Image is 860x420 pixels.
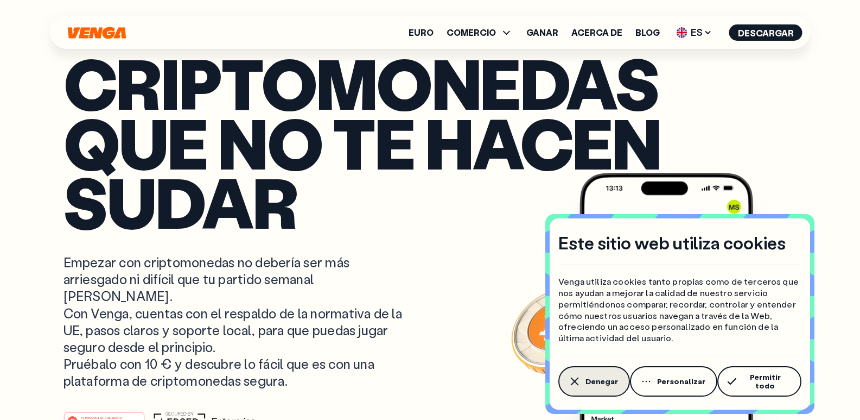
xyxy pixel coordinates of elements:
[558,231,786,254] font: Este sitio web utiliza cookies
[63,355,374,389] font: Pruébalo con 10 € y descubre lo fácil que es con una plataforma de criptomonedas segura.
[447,27,496,38] font: COMERCIO
[691,26,703,39] font: ES
[673,24,716,41] span: ES
[721,208,799,286] img: Moneda USDC
[447,26,513,39] span: COMERCIO
[630,366,717,397] button: Personalizar
[738,27,794,39] font: Descargar
[717,366,801,397] button: Permitir todo
[509,281,607,379] img: Bitcoin
[657,376,705,386] font: Personalizar
[558,275,799,343] font: Venga utiliza cookies tanto propias como de terceros que nos ayudan a mejorar la calidad de nuest...
[677,27,687,38] img: bandera del Reino Unido
[63,254,350,304] font: Empezar con criptomonedas no debería ser más arriesgado ni difícil que tu partido semanal [PERSON...
[63,37,661,247] font: Criptomonedas que no te hacen sudar
[63,305,402,355] font: Con Venga, cuentas con el respaldo de la normativa de la UE, pasos claros y soporte local, para q...
[526,28,558,37] a: Ganar
[409,27,434,38] font: Euro
[558,366,630,397] button: Denegar
[81,416,122,419] tspan: #1 PRODUCT OF THE MONTH
[750,372,781,391] font: Permitir todo
[635,28,660,37] a: Blog
[526,27,558,38] font: Ganar
[635,27,660,38] font: Blog
[409,28,434,37] a: Euro
[571,28,622,37] a: Acerca de
[585,376,618,386] font: Denegar
[729,24,802,41] button: Descargar
[571,27,622,38] font: Acerca de
[67,27,128,39] svg: Hogar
